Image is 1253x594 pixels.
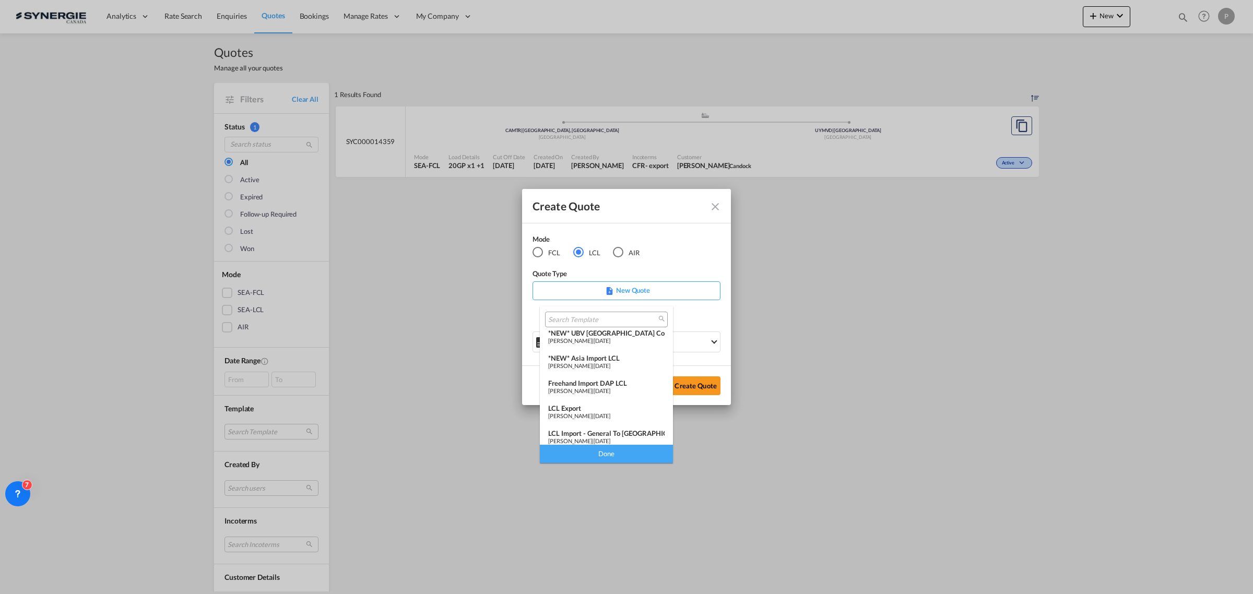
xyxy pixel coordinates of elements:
md-icon: icon-magnify [658,315,666,323]
span: [PERSON_NAME] [548,387,592,394]
div: Freehand Import DAP LCL [548,379,665,387]
span: [DATE] [594,412,610,419]
div: LCL Import - General to [GEOGRAPHIC_DATA] [548,429,665,437]
span: [PERSON_NAME] [548,337,592,344]
div: | [548,412,665,419]
span: [DATE] [594,337,610,344]
div: *NEW* UBV [GEOGRAPHIC_DATA] consol LCL [548,329,665,337]
span: [PERSON_NAME] [548,412,592,419]
div: | [548,437,665,444]
div: | [548,362,665,369]
div: LCL Export [548,404,665,412]
span: [DATE] [594,437,610,444]
span: [DATE] [594,387,610,394]
div: *NEW* Asia Import LCL [548,354,665,362]
span: [DATE] [594,362,610,369]
span: [PERSON_NAME] [548,362,592,369]
div: Done [540,445,673,463]
span: [PERSON_NAME] [548,437,592,444]
div: | [548,387,665,394]
input: Search Template [548,315,656,325]
div: | [548,337,665,344]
